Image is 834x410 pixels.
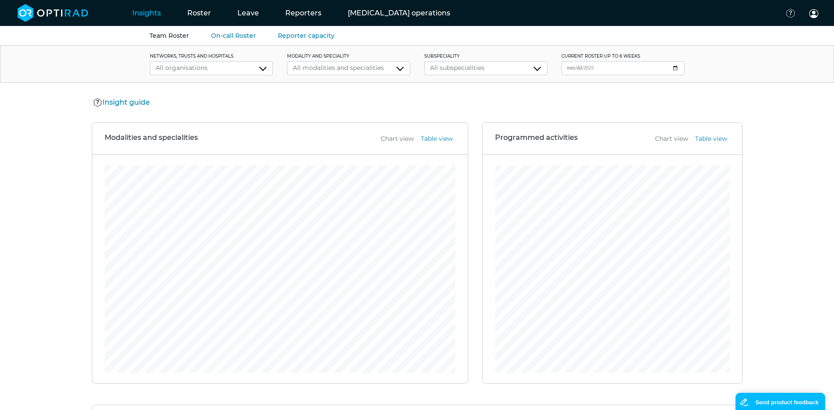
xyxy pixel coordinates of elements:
button: Table view [692,134,730,144]
label: networks, trusts and hospitals [150,53,273,59]
button: Chart view [378,134,416,144]
a: On-call Roster [211,32,256,40]
img: brand-opti-rad-logos-blue-and-white-d2f68631ba2948856bd03f2d395fb146ddc8fb01b4b6e9315ea85fa773367... [18,4,88,22]
a: Team Roster [149,32,189,40]
button: Chart view [652,134,691,144]
button: Table view [418,134,455,144]
button: Insight guide [92,97,153,108]
label: current roster up to 6 weeks [561,53,685,59]
label: subspeciality [424,53,547,59]
a: Reporter capacity [278,32,335,40]
label: modality and speciality [287,53,410,59]
h3: Modalities and specialities [105,133,198,144]
h3: Programmed activities [495,133,578,144]
img: Help Icon [93,98,102,108]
